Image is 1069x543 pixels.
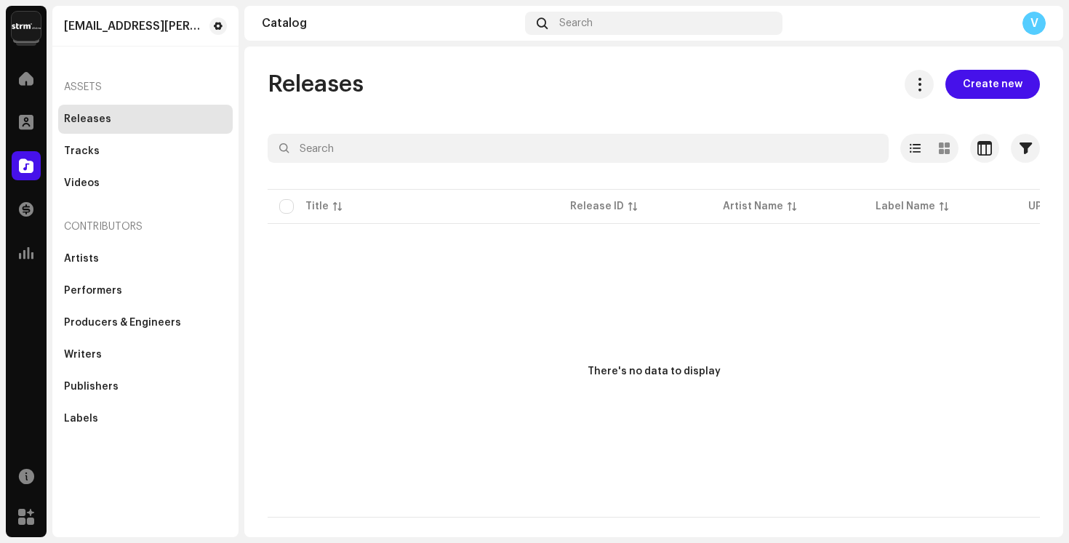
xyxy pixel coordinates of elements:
[58,244,233,273] re-m-nav-item: Artists
[64,20,204,32] div: vitor.gregorio@strm.com.br
[588,364,721,379] div: There's no data to display
[963,70,1022,99] span: Create new
[58,276,233,305] re-m-nav-item: Performers
[12,12,41,41] img: 408b884b-546b-4518-8448-1008f9c76b02
[58,137,233,166] re-m-nav-item: Tracks
[58,404,233,433] re-m-nav-item: Labels
[64,381,119,393] div: Publishers
[945,70,1040,99] button: Create new
[58,308,233,337] re-m-nav-item: Producers & Engineers
[58,70,233,105] re-a-nav-header: Assets
[64,317,181,329] div: Producers & Engineers
[64,145,100,157] div: Tracks
[64,177,100,189] div: Videos
[58,340,233,369] re-m-nav-item: Writers
[58,372,233,401] re-m-nav-item: Publishers
[268,70,364,99] span: Releases
[262,17,519,29] div: Catalog
[64,349,102,361] div: Writers
[268,134,889,163] input: Search
[64,285,122,297] div: Performers
[58,209,233,244] re-a-nav-header: Contributors
[559,17,593,29] span: Search
[64,113,111,125] div: Releases
[58,105,233,134] re-m-nav-item: Releases
[64,413,98,425] div: Labels
[1022,12,1046,35] div: V
[64,253,99,265] div: Artists
[58,169,233,198] re-m-nav-item: Videos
